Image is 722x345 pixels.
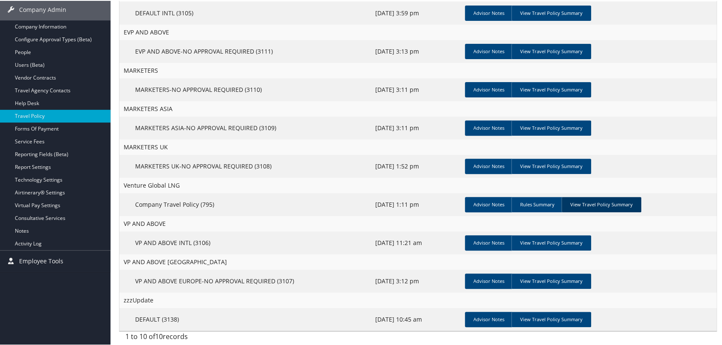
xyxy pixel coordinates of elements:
[561,196,641,211] a: View Travel Policy Summary
[19,250,63,271] span: Employee Tools
[119,77,371,100] td: MARKETERS-NO APPROVAL REQUIRED (3110)
[119,231,371,254] td: VP AND ABOVE INTL (3106)
[119,192,371,215] td: Company Travel Policy (795)
[511,273,591,288] a: View Travel Policy Summary
[119,39,371,62] td: EVP AND ABOVE-NO APPROVAL REQUIRED (3111)
[371,1,462,24] td: [DATE] 3:59 pm
[371,154,462,177] td: [DATE] 1:52 pm
[465,5,513,20] a: Advisor Notes
[465,234,513,250] a: Advisor Notes
[465,273,513,288] a: Advisor Notes
[511,43,591,58] a: View Travel Policy Summary
[465,196,513,211] a: Advisor Notes
[465,158,513,173] a: Advisor Notes
[371,307,462,330] td: [DATE] 10:45 am
[119,154,371,177] td: MARKETERS UK-NO APPROVAL REQUIRED (3108)
[371,116,462,139] td: [DATE] 3:11 pm
[119,62,716,77] td: MARKETERS
[119,269,371,292] td: VP AND ABOVE EUROPE-NO APPROVAL REQUIRED (3107)
[511,158,591,173] a: View Travel Policy Summary
[371,192,462,215] td: [DATE] 1:11 pm
[155,331,163,340] span: 10
[511,120,591,135] a: View Travel Policy Summary
[511,81,591,97] a: View Travel Policy Summary
[371,39,462,62] td: [DATE] 3:13 pm
[465,311,513,326] a: Advisor Notes
[119,24,716,39] td: EVP AND ABOVE
[119,100,716,116] td: MARKETERS ASIA
[119,215,716,231] td: VP AND ABOVE
[119,116,371,139] td: MARKETERS ASIA-NO APPROVAL REQUIRED (3109)
[511,196,563,211] a: Rules Summary
[371,231,462,254] td: [DATE] 11:21 am
[119,177,716,192] td: Venture Global LNG
[371,77,462,100] td: [DATE] 3:11 pm
[119,1,371,24] td: DEFAULT INTL (3105)
[465,120,513,135] a: Advisor Notes
[511,5,591,20] a: View Travel Policy Summary
[119,307,371,330] td: DEFAULT (3138)
[119,254,716,269] td: VP AND ABOVE [GEOGRAPHIC_DATA]
[465,81,513,97] a: Advisor Notes
[511,311,591,326] a: View Travel Policy Summary
[119,139,716,154] td: MARKETERS UK
[511,234,591,250] a: View Travel Policy Summary
[371,269,462,292] td: [DATE] 3:12 pm
[465,43,513,58] a: Advisor Notes
[125,331,262,345] div: 1 to 10 of records
[119,292,716,307] td: zzzUpdate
